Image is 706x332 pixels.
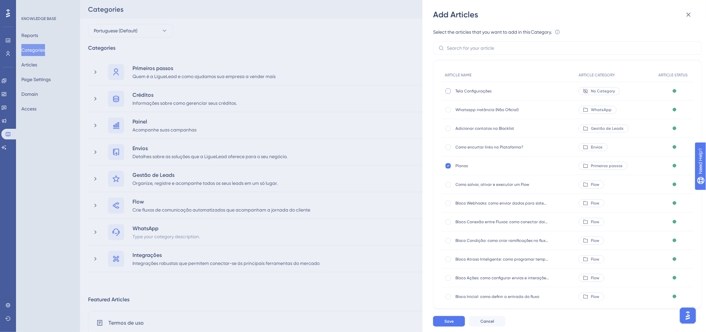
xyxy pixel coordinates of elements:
span: Primeiros passos [591,163,623,169]
div: Select the articles that you want to add in this Category. [433,28,552,36]
span: Bloco Conexão entre Fluxos: como conectar dois fluxos distintos [455,219,549,225]
span: Flow [591,201,599,206]
button: Save [433,316,465,327]
span: Flow [591,257,599,262]
span: ARTICLE CATEGORY [579,72,615,78]
span: Como salvar, ativar e executar um Flow [455,182,549,187]
span: Flow [591,294,599,299]
span: ARTICLE NAME [445,72,471,78]
span: Bloco Inicial: como definir a entrada do fluxo [455,294,549,299]
span: Bloco Ações: como configurar envios e interações automatizadas [455,275,549,281]
div: Add Articles [433,9,697,20]
span: No Category [591,88,615,94]
iframe: UserGuiding AI Assistant Launcher [678,306,698,326]
span: Tela Configurações [455,88,549,94]
span: Adicionar contatos na Blocklist [455,126,549,131]
span: Save [444,319,454,324]
span: Como encurtar links na Plataforma? [455,144,549,150]
span: Bloco Webhooks: como enviar dados para sistemas externos [455,201,549,206]
span: Flow [591,182,599,187]
span: Gestão de Leads [591,126,624,131]
span: Bloco Condição: como criar ramificações no fluxo com base em regras [455,238,549,243]
input: Search for your article [447,44,696,52]
span: Bloco Atraso Inteligente: como programar tempo ou datas específicas [455,257,549,262]
span: Planos [455,163,549,169]
span: ARTICLE STATUS [658,72,688,78]
span: WhatsApp [591,107,612,112]
button: Cancel [469,316,505,327]
span: Flow [591,238,599,243]
span: Flow [591,219,599,225]
span: Envios [591,144,603,150]
span: Need Help? [16,2,42,10]
span: Flow [591,275,599,281]
span: Whatsapp instância (Não Oficial) [455,107,549,112]
span: Cancel [480,319,494,324]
